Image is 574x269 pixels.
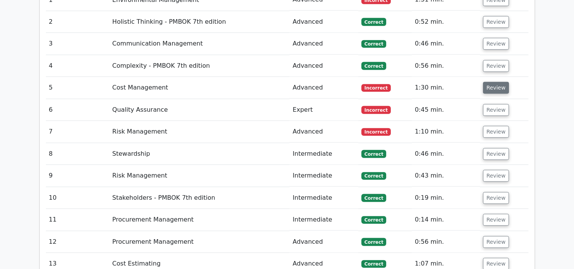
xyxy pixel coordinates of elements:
[483,38,509,50] button: Review
[361,216,386,224] span: Correct
[289,121,358,143] td: Advanced
[361,84,391,92] span: Incorrect
[46,33,109,55] td: 3
[46,99,109,121] td: 6
[361,128,391,136] span: Incorrect
[361,40,386,48] span: Correct
[412,77,480,99] td: 1:30 min.
[483,104,509,116] button: Review
[46,231,109,253] td: 12
[289,77,358,99] td: Advanced
[109,99,290,121] td: Quality Assurance
[46,143,109,165] td: 8
[289,11,358,33] td: Advanced
[361,62,386,70] span: Correct
[483,170,509,182] button: Review
[109,77,290,99] td: Cost Management
[289,165,358,187] td: Intermediate
[46,11,109,33] td: 2
[46,165,109,187] td: 9
[483,236,509,248] button: Review
[361,194,386,202] span: Correct
[412,231,480,253] td: 0:56 min.
[46,77,109,99] td: 5
[361,172,386,180] span: Correct
[361,260,386,268] span: Correct
[361,150,386,158] span: Correct
[109,209,290,231] td: Procurement Management
[46,55,109,77] td: 4
[483,82,509,94] button: Review
[483,192,509,204] button: Review
[289,187,358,209] td: Intermediate
[412,187,480,209] td: 0:19 min.
[109,11,290,33] td: Holistic Thinking - PMBOK 7th edition
[289,209,358,231] td: Intermediate
[109,121,290,143] td: Risk Management
[289,99,358,121] td: Expert
[483,148,509,160] button: Review
[109,55,290,77] td: Complexity - PMBOK 7th edition
[46,121,109,143] td: 7
[412,143,480,165] td: 0:46 min.
[412,11,480,33] td: 0:52 min.
[289,33,358,55] td: Advanced
[412,55,480,77] td: 0:56 min.
[412,121,480,143] td: 1:10 min.
[109,33,290,55] td: Communication Management
[412,33,480,55] td: 0:46 min.
[109,143,290,165] td: Stewardship
[483,60,509,72] button: Review
[361,106,391,114] span: Incorrect
[109,187,290,209] td: Stakeholders - PMBOK 7th edition
[412,209,480,231] td: 0:14 min.
[289,55,358,77] td: Advanced
[483,126,509,138] button: Review
[361,238,386,246] span: Correct
[109,165,290,187] td: Risk Management
[109,231,290,253] td: Procurement Management
[289,143,358,165] td: Intermediate
[289,231,358,253] td: Advanced
[412,165,480,187] td: 0:43 min.
[483,16,509,28] button: Review
[46,187,109,209] td: 10
[483,214,509,226] button: Review
[361,18,386,26] span: Correct
[46,209,109,231] td: 11
[412,99,480,121] td: 0:45 min.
